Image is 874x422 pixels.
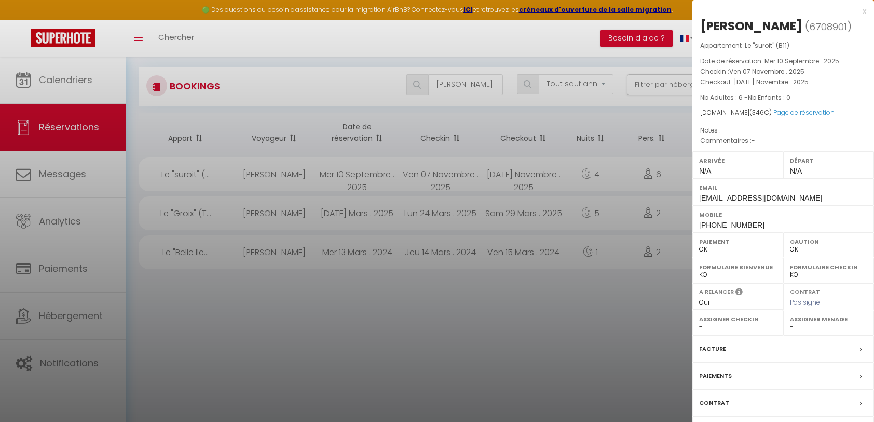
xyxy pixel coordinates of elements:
[752,136,755,145] span: -
[748,93,790,102] span: Nb Enfants : 0
[699,344,726,354] label: Facture
[700,67,866,77] p: Checkin :
[790,298,820,307] span: Pas signé
[699,209,867,220] label: Mobile
[700,41,866,51] p: Appartement :
[700,56,866,67] p: Date de réservation :
[773,108,835,117] a: Page de réservation
[752,108,764,117] span: 346
[699,371,732,381] label: Paiements
[764,57,839,65] span: Mer 10 Septembre . 2025
[700,125,866,136] p: Notes :
[805,19,852,34] span: ( )
[734,77,809,86] span: [DATE] Novembre . 2025
[745,41,789,50] span: Le "suroit" (B11)
[700,108,866,118] div: [DOMAIN_NAME]
[790,314,867,324] label: Assigner Menage
[700,77,866,87] p: Checkout :
[735,287,743,299] i: Sélectionner OUI si vous souhaiter envoyer les séquences de messages post-checkout
[699,221,764,229] span: [PHONE_NUMBER]
[790,167,802,175] span: N/A
[729,67,804,76] span: Ven 07 Novembre . 2025
[699,314,776,324] label: Assigner Checkin
[790,262,867,272] label: Formulaire Checkin
[8,4,39,35] button: Ouvrir le widget de chat LiveChat
[699,398,729,408] label: Contrat
[790,287,820,294] label: Contrat
[699,167,711,175] span: N/A
[699,287,734,296] label: A relancer
[700,93,790,102] span: Nb Adultes : 6 -
[699,262,776,272] label: Formulaire Bienvenue
[699,194,822,202] span: [EMAIL_ADDRESS][DOMAIN_NAME]
[790,155,867,166] label: Départ
[809,20,847,33] span: 6708901
[749,108,772,117] span: ( €)
[699,236,776,247] label: Paiement
[692,5,866,18] div: x
[699,182,867,193] label: Email
[790,236,867,247] label: Caution
[699,155,776,166] label: Arrivée
[700,136,866,146] p: Commentaires :
[721,126,725,135] span: -
[700,18,802,34] div: [PERSON_NAME]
